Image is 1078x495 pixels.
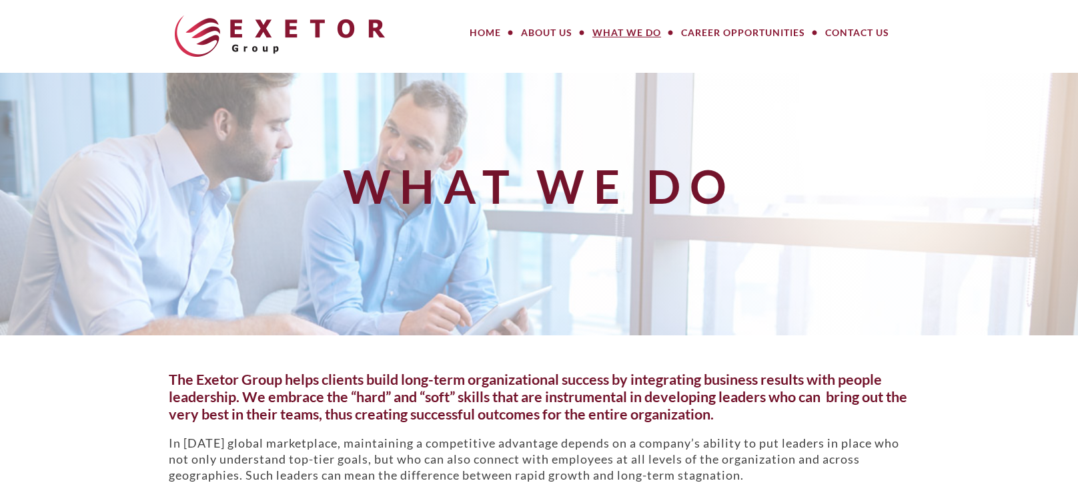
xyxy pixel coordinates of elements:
[169,371,909,424] h5: The Exetor Group helps clients build long-term organizational success by integrating business res...
[511,19,582,46] a: About Us
[582,19,671,46] a: What We Do
[815,19,899,46] a: Contact Us
[161,161,917,211] h1: What We Do
[671,19,815,46] a: Career Opportunities
[175,15,385,57] img: The Exetor Group
[460,19,511,46] a: Home
[169,435,909,483] p: In [DATE] global marketplace, maintaining a competitive advantage depends on a company’s ability ...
